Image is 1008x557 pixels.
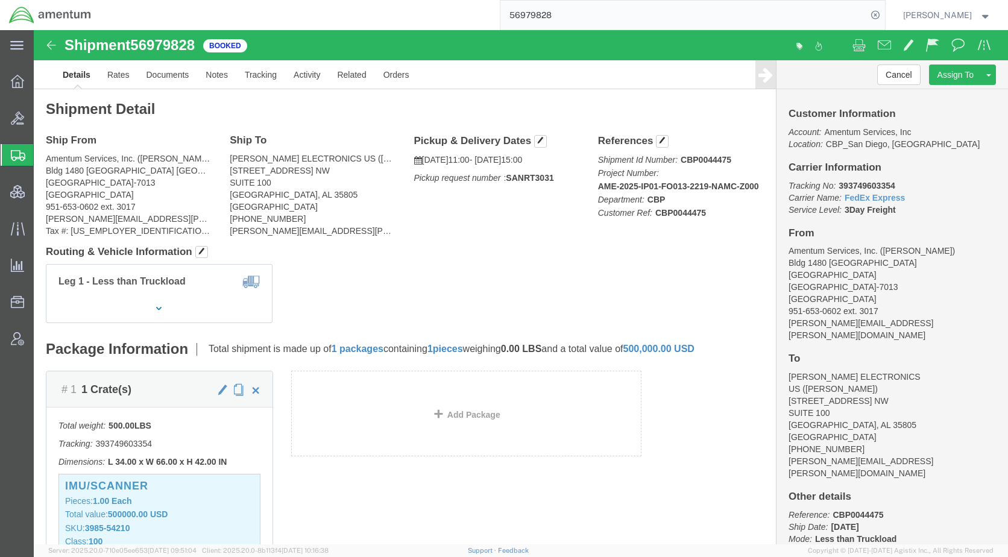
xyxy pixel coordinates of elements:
span: Copyright © [DATE]-[DATE] Agistix Inc., All Rights Reserved [808,546,994,556]
span: Kent Gilman [903,8,972,22]
button: [PERSON_NAME] [902,8,992,22]
span: Server: 2025.20.0-710e05ee653 [48,547,197,554]
span: Client: 2025.20.0-8b113f4 [202,547,329,554]
span: [DATE] 09:51:04 [148,547,197,554]
img: logo [8,6,92,24]
a: Feedback [498,547,529,554]
span: [DATE] 10:16:38 [282,547,329,554]
input: Search for shipment number, reference number [500,1,867,30]
iframe: FS Legacy Container [34,30,1008,544]
a: Support [468,547,498,554]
